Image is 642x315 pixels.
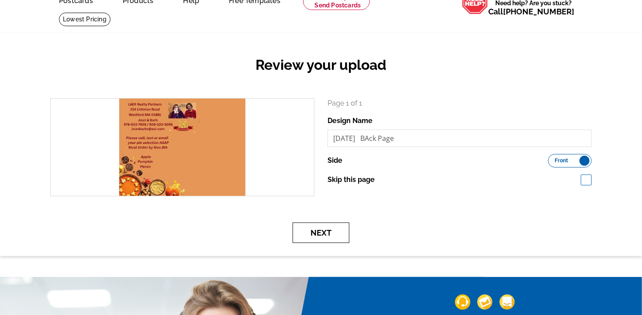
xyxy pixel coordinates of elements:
[293,223,349,243] button: Next
[328,175,375,185] label: Skip this page
[488,7,574,16] span: Call
[328,130,592,147] input: File Name
[328,116,373,126] label: Design Name
[503,7,574,16] a: [PHONE_NUMBER]
[467,112,642,315] iframe: LiveChat chat widget
[44,57,598,73] h2: Review your upload
[455,294,470,310] img: support-img-1.png
[328,98,592,109] p: Page 1 of 1
[328,155,342,166] label: Side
